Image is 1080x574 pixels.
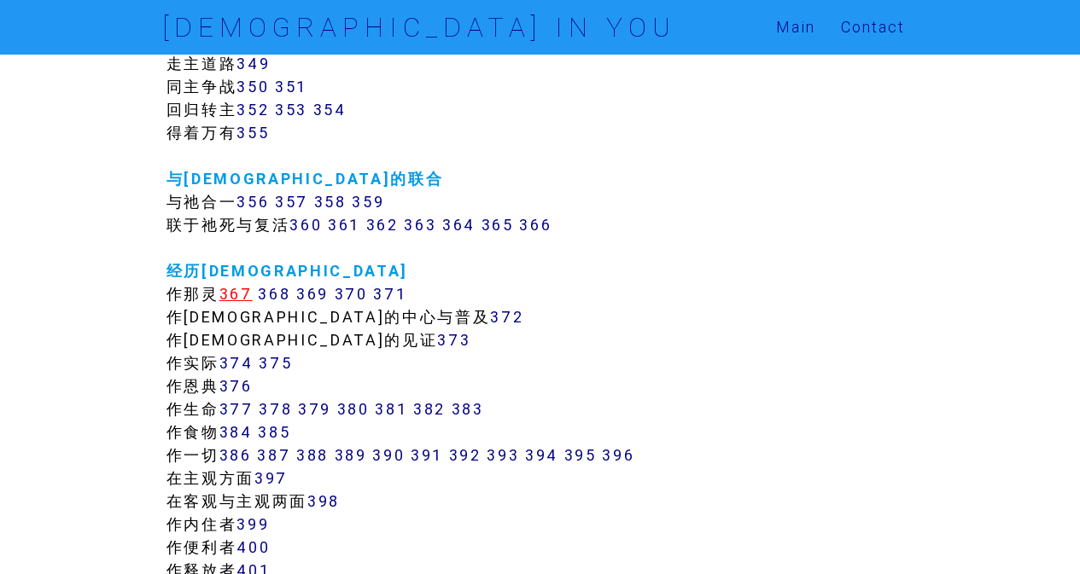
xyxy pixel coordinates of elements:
a: 387 [257,445,290,465]
a: 经历[DEMOGRAPHIC_DATA] [166,261,408,281]
a: 352 [236,100,269,119]
a: 369 [296,284,329,304]
a: 400 [236,537,270,557]
a: 371 [373,284,406,304]
a: 382 [413,399,446,419]
a: 393 [487,445,519,465]
a: 373 [437,330,470,350]
a: 394 [525,445,558,465]
a: 396 [602,445,634,465]
a: 358 [314,192,347,212]
a: 380 [337,399,370,419]
a: 355 [236,123,269,142]
a: 374 [219,353,254,373]
a: 353 [275,100,307,119]
a: 365 [482,215,514,235]
a: 381 [375,399,407,419]
a: 391 [411,445,443,465]
a: 372 [490,307,523,327]
a: 350 [236,77,269,96]
a: 390 [372,445,405,465]
a: 370 [335,284,368,304]
a: 389 [335,445,367,465]
a: 398 [307,491,340,511]
a: 385 [258,422,290,442]
a: 349 [236,54,270,73]
a: 383 [452,399,484,419]
a: 361 [328,215,360,235]
a: 367 [219,284,253,304]
a: 392 [449,445,482,465]
a: 359 [352,192,384,212]
a: 362 [366,215,399,235]
a: 375 [259,353,292,373]
a: 351 [275,77,307,96]
a: 354 [313,100,347,119]
a: 379 [298,399,331,419]
a: 363 [404,215,436,235]
a: 366 [519,215,552,235]
a: 377 [219,399,254,419]
a: 368 [258,284,290,304]
a: 378 [259,399,292,419]
a: 357 [275,192,308,212]
a: 399 [236,514,269,534]
a: 360 [289,215,322,235]
a: 395 [564,445,597,465]
a: 356 [236,192,269,212]
a: 384 [219,422,253,442]
a: 388 [296,445,329,465]
a: 364 [442,215,476,235]
iframe: Chat [1007,497,1067,561]
a: 与[DEMOGRAPHIC_DATA]的联合 [166,169,444,188]
a: 397 [254,468,288,488]
a: 386 [219,445,252,465]
a: 376 [219,376,253,396]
